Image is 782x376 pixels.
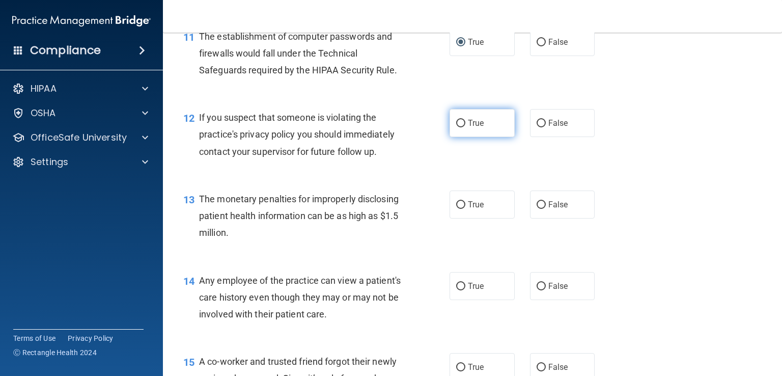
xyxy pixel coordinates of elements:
input: False [537,39,546,46]
a: OfficeSafe University [12,131,148,144]
span: Ⓒ Rectangle Health 2024 [13,347,97,358]
span: True [468,37,484,47]
span: 15 [183,356,194,368]
p: HIPAA [31,83,57,95]
p: OfficeSafe University [31,131,127,144]
span: False [548,118,568,128]
span: False [548,37,568,47]
input: True [456,364,465,371]
span: Any employee of the practice can view a patient's care history even though they may or may not be... [199,275,401,319]
input: True [456,120,465,127]
a: Terms of Use [13,333,55,343]
input: False [537,201,546,209]
a: HIPAA [12,83,148,95]
a: OSHA [12,107,148,119]
input: True [456,39,465,46]
a: Settings [12,156,148,168]
span: 13 [183,194,194,206]
span: 14 [183,275,194,287]
p: OSHA [31,107,56,119]
input: False [537,120,546,127]
span: True [468,200,484,209]
input: True [456,201,465,209]
span: True [468,362,484,372]
input: True [456,283,465,290]
span: The establishment of computer passwords and firewalls would fall under the Technical Safeguards r... [199,31,397,75]
span: False [548,281,568,291]
img: PMB logo [12,11,151,31]
span: 11 [183,31,194,43]
iframe: Drift Widget Chat Controller [606,305,770,345]
input: False [537,364,546,371]
span: False [548,362,568,372]
h4: Compliance [30,43,101,58]
span: True [468,118,484,128]
span: False [548,200,568,209]
input: False [537,283,546,290]
p: Settings [31,156,68,168]
a: Privacy Policy [68,333,114,343]
span: True [468,281,484,291]
span: If you suspect that someone is violating the practice's privacy policy you should immediately con... [199,112,395,156]
span: The monetary penalties for improperly disclosing patient health information can be as high as $1.... [199,194,399,238]
span: 12 [183,112,194,124]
